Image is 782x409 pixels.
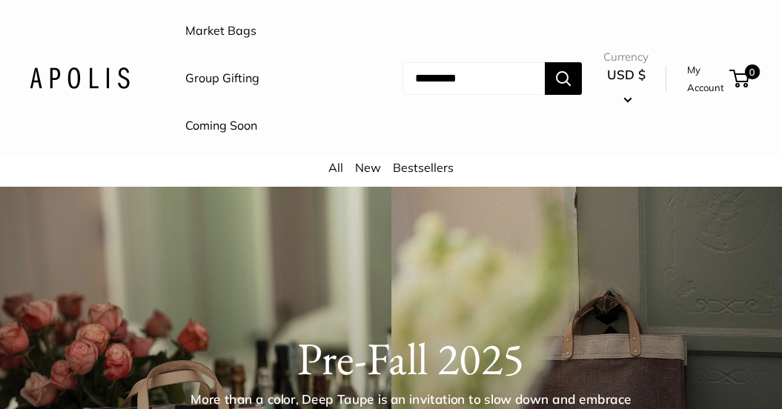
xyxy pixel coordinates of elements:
h1: Pre-Fall 2025 [67,332,754,385]
a: Coming Soon [185,115,257,137]
button: Search [545,62,582,95]
a: My Account [687,61,724,97]
a: New [355,160,381,175]
button: USD $ [603,63,649,110]
a: 0 [731,70,749,87]
a: All [328,160,343,175]
span: 0 [745,64,760,79]
span: Currency [603,47,649,67]
a: Group Gifting [185,67,259,90]
a: Market Bags [185,20,256,42]
img: Apolis [30,67,130,89]
a: Bestsellers [393,160,454,175]
span: USD $ [607,67,646,82]
input: Search... [403,62,545,95]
